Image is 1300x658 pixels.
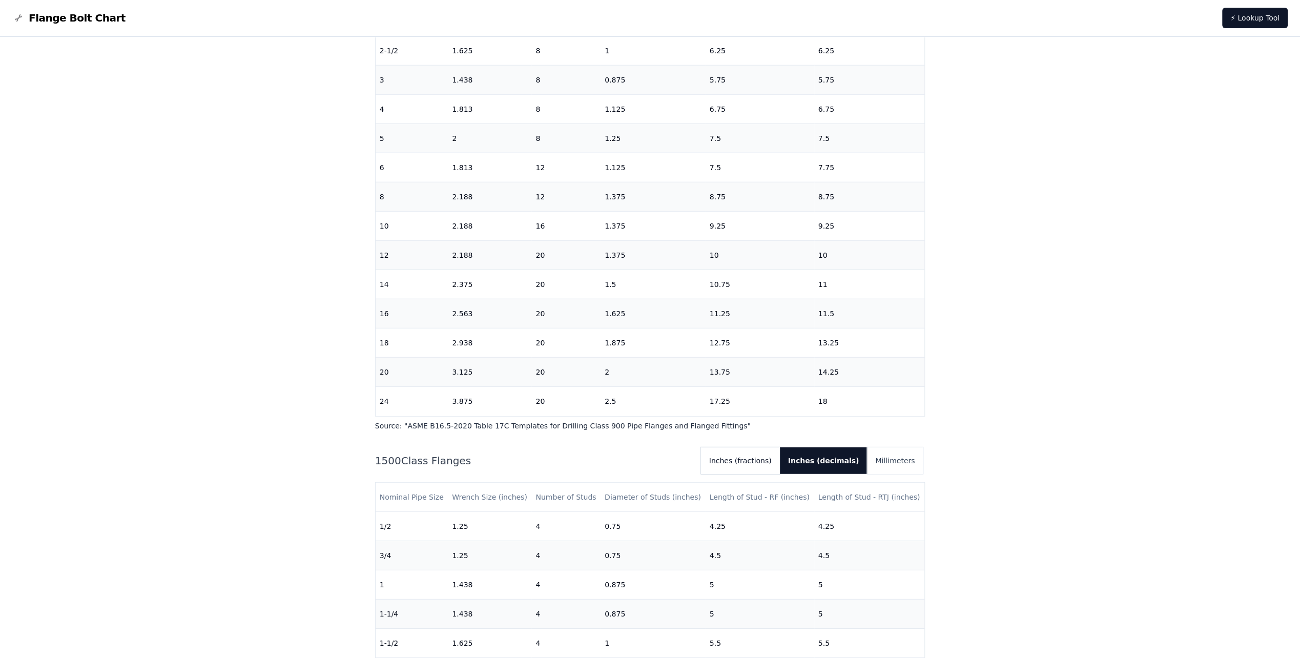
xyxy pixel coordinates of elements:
[814,182,925,212] td: 8.75
[448,212,531,241] td: 2.188
[376,541,448,570] td: 3/4
[531,124,601,153] td: 8
[706,36,814,66] td: 6.25
[706,95,814,124] td: 6.75
[376,95,448,124] td: 4
[376,483,448,512] th: Nominal Pipe Size
[531,541,601,570] td: 4
[448,270,531,299] td: 2.375
[448,387,531,416] td: 3.875
[706,387,814,416] td: 17.25
[814,153,925,182] td: 7.75
[448,299,531,328] td: 2.563
[601,629,706,658] td: 1
[376,66,448,95] td: 3
[448,512,531,541] td: 1.25
[531,358,601,387] td: 20
[12,12,25,24] img: Flange Bolt Chart Logo
[376,570,448,600] td: 1
[706,270,814,299] td: 10.75
[706,600,814,629] td: 5
[531,600,601,629] td: 4
[780,447,868,474] button: Inches (decimals)
[706,299,814,328] td: 11.25
[448,328,531,358] td: 2.938
[376,153,448,182] td: 6
[448,66,531,95] td: 1.438
[601,153,706,182] td: 1.125
[814,512,925,541] td: 4.25
[531,629,601,658] td: 4
[531,66,601,95] td: 8
[601,212,706,241] td: 1.375
[531,95,601,124] td: 8
[601,66,706,95] td: 0.875
[706,66,814,95] td: 5.75
[814,541,925,570] td: 4.5
[448,153,531,182] td: 1.813
[814,124,925,153] td: 7.5
[601,270,706,299] td: 1.5
[531,483,601,512] th: Number of Studs
[376,270,448,299] td: 14
[448,95,531,124] td: 1.813
[601,241,706,270] td: 1.375
[448,483,531,512] th: Wrench Size (inches)
[706,570,814,600] td: 5
[448,570,531,600] td: 1.438
[376,212,448,241] td: 10
[814,570,925,600] td: 5
[706,483,814,512] th: Length of Stud - RF (inches)
[601,483,706,512] th: Diameter of Studs (inches)
[814,270,925,299] td: 11
[706,153,814,182] td: 7.5
[814,66,925,95] td: 5.75
[376,124,448,153] td: 5
[706,124,814,153] td: 7.5
[29,11,126,25] span: Flange Bolt Chart
[814,629,925,658] td: 5.5
[706,358,814,387] td: 13.75
[376,629,448,658] td: 1-1/2
[448,36,531,66] td: 1.625
[601,182,706,212] td: 1.375
[706,328,814,358] td: 12.75
[448,358,531,387] td: 3.125
[376,299,448,328] td: 16
[814,358,925,387] td: 14.25
[1222,8,1288,28] a: ⚡ Lookup Tool
[531,153,601,182] td: 12
[701,447,780,474] button: Inches (fractions)
[601,299,706,328] td: 1.625
[531,299,601,328] td: 20
[531,182,601,212] td: 12
[376,328,448,358] td: 18
[814,600,925,629] td: 5
[531,387,601,416] td: 20
[448,600,531,629] td: 1.438
[376,387,448,416] td: 24
[706,629,814,658] td: 5.5
[601,95,706,124] td: 1.125
[448,629,531,658] td: 1.625
[531,212,601,241] td: 16
[601,328,706,358] td: 1.875
[814,212,925,241] td: 9.25
[814,95,925,124] td: 6.75
[706,541,814,570] td: 4.5
[601,541,706,570] td: 0.75
[814,328,925,358] td: 13.25
[376,36,448,66] td: 2-1/2
[12,11,126,25] a: Flange Bolt Chart LogoFlange Bolt Chart
[601,512,706,541] td: 0.75
[601,600,706,629] td: 0.875
[375,421,925,431] p: Source: " ASME B16.5-2020 Table 17C Templates for Drilling Class 900 Pipe Flanges and Flanged Fit...
[531,328,601,358] td: 20
[531,512,601,541] td: 4
[448,124,531,153] td: 2
[376,182,448,212] td: 8
[375,454,693,468] h2: 1500 Class Flanges
[814,483,925,512] th: Length of Stud - RTJ (inches)
[867,447,923,474] button: Millimeters
[706,182,814,212] td: 8.75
